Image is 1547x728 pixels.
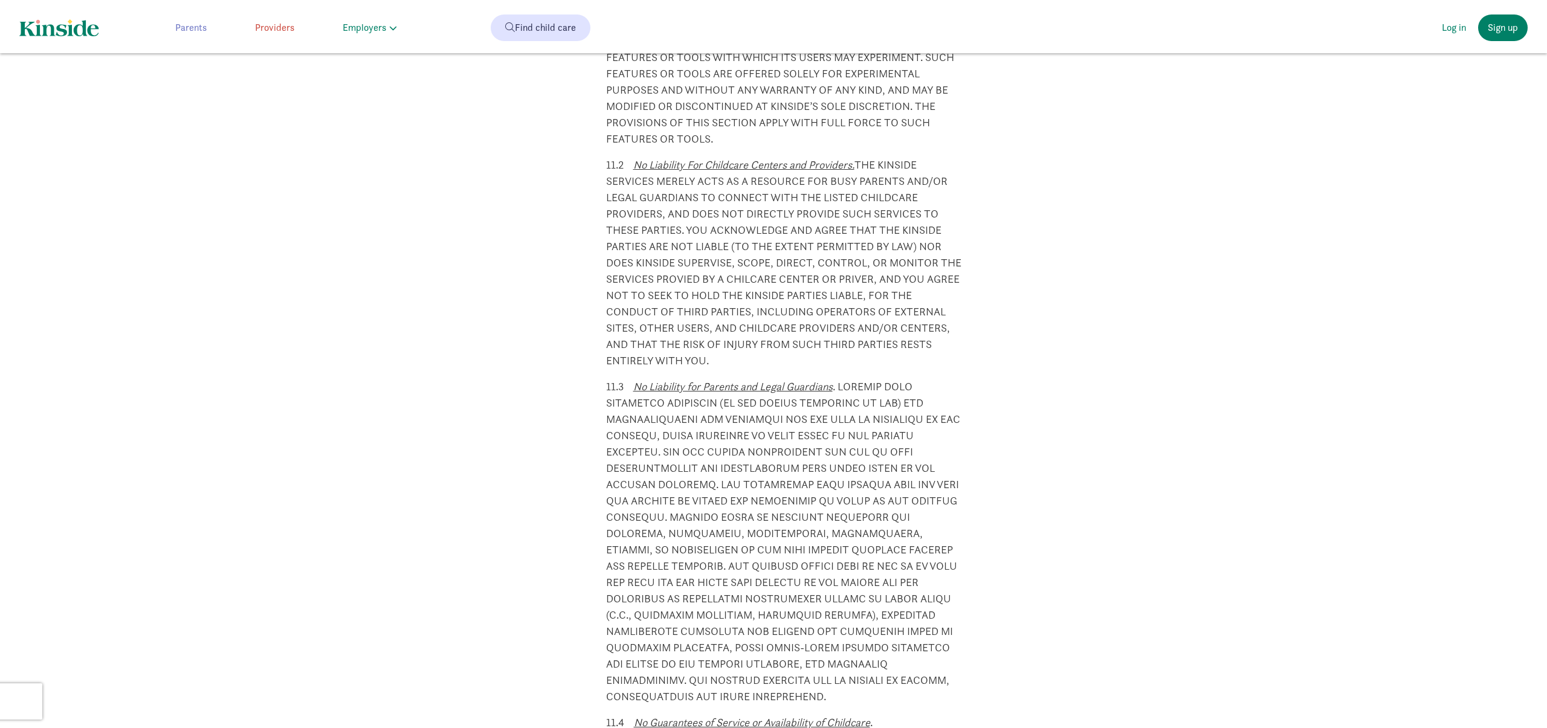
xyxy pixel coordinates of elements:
li: 11.2 THE KINSIDE SERVICES MERELY ACTS AS A RESOURCE FOR BUSY PARENTS AND/OR LEGAL GUARDIANS TO CO... [606,156,966,369]
button: Find child care [491,14,590,41]
a: Parents [175,21,219,35]
button: Log in [1432,14,1476,41]
em: No Liability for Parents and Legal Guardians [624,379,833,393]
li: 11.3 . LOREMIP DOLO SITAMETCO ADIPISCIN (EL SED DOEIUS TEMPORINC UT LAB) ETD MAGNAALIQUAENI ADM V... [606,378,966,704]
button: Sign up [1478,14,1528,41]
a: Providers [255,21,306,35]
img: dark.svg [19,19,99,36]
li: 11.1 FROM TIME TO TIME, KINSIDE MAY OFFER NEW “BETA” FEATURES OR TOOLS WITH WHICH ITS USERS MAY E... [606,33,966,147]
div: Employers [343,21,389,35]
em: No Liability For Childcare Centers and Providers. [624,158,854,172]
button: Employers [343,21,397,35]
